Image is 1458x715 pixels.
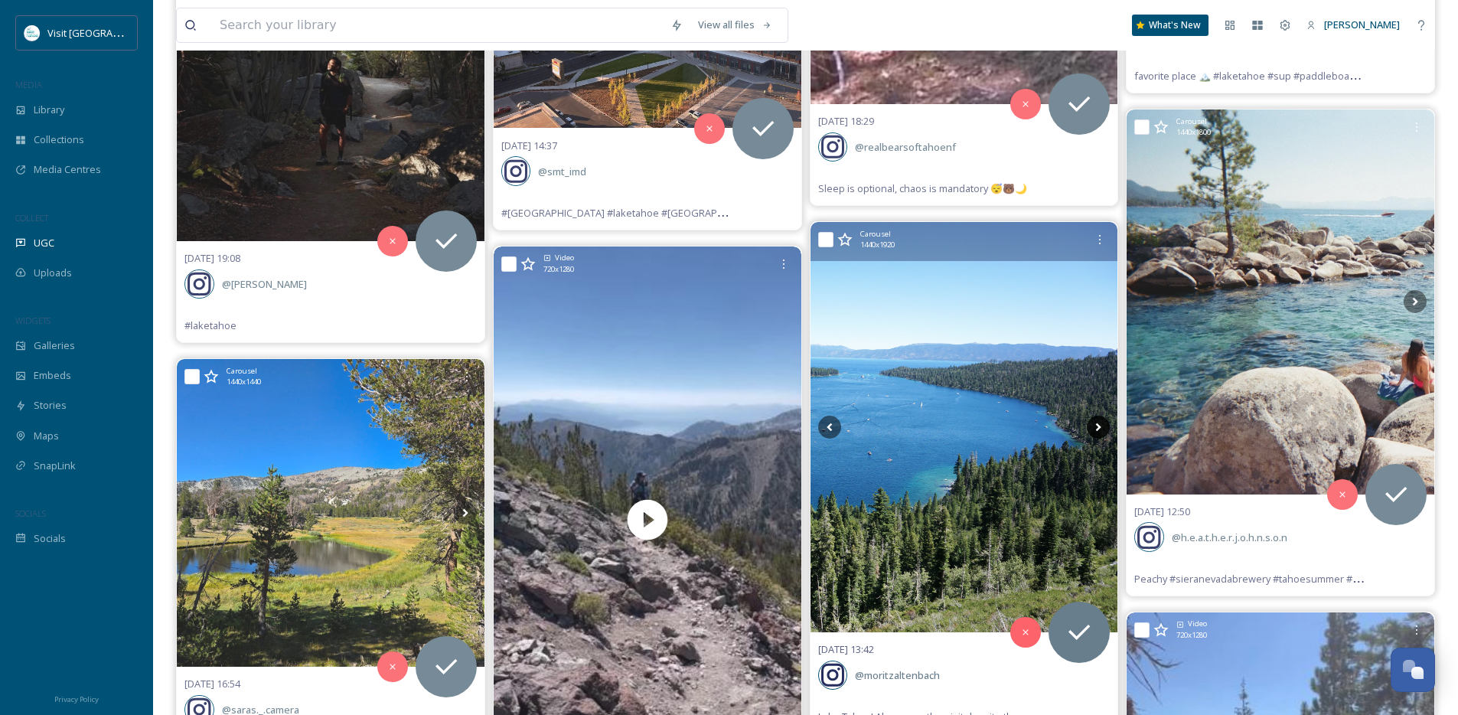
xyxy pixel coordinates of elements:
[1134,504,1190,518] span: [DATE] 12:50
[24,25,40,41] img: download.jpeg
[818,642,874,656] span: [DATE] 13:42
[212,8,663,42] input: Search your library
[227,377,261,387] span: 1440 x 1440
[184,251,240,265] span: [DATE] 19:08
[54,694,99,704] span: Privacy Policy
[15,79,42,90] span: MEDIA
[501,205,932,220] span: #[GEOGRAPHIC_DATA] #laketahoe #[GEOGRAPHIC_DATA] #[US_STATE] #family #algerian ☀️✅
[855,668,940,682] span: @ moritzaltenbach
[34,236,54,250] span: UGC
[1132,15,1208,36] a: What's New
[15,508,46,519] span: SOCIALS
[1176,116,1207,127] span: Carousel
[34,531,66,546] span: Socials
[1391,648,1435,692] button: Open Chat
[54,689,99,707] a: Privacy Policy
[1176,630,1207,641] span: 720 x 1280
[860,229,891,240] span: Carousel
[818,114,874,128] span: [DATE] 18:29
[1299,10,1407,40] a: [PERSON_NAME]
[34,368,71,383] span: Embeds
[1176,127,1211,138] span: 1440 x 1800
[818,181,1027,195] span: Sleep is optional, chaos is mandatory 😴🐻🌙
[690,10,780,40] a: View all files
[1324,18,1400,31] span: [PERSON_NAME]
[15,315,51,326] span: WIDGETS
[543,264,574,275] span: 720 x 1280
[501,139,557,152] span: [DATE] 14:37
[34,103,64,117] span: Library
[34,132,84,147] span: Collections
[34,459,76,473] span: SnapLink
[47,25,166,40] span: Visit [GEOGRAPHIC_DATA]
[555,253,574,263] span: Video
[222,277,307,291] span: @ [PERSON_NAME]
[227,366,257,377] span: Carousel
[184,677,240,691] span: [DATE] 16:54
[34,429,59,443] span: Maps
[1127,109,1434,494] img: Peachy #sieranevadabrewery #tahoesummer #laketahoe #shootitwithfilm #myfujifilmlegacy #rockhopping
[1172,531,1287,544] span: @ h.e.a.t.h.e.r.j.o.h.n.s.o.n
[855,140,956,154] span: @ realbearsoftahoenf
[34,398,67,413] span: Stories
[34,338,75,353] span: Galleries
[34,162,101,177] span: Media Centres
[1188,619,1207,629] span: Video
[15,212,48,224] span: COLLECT
[177,359,484,667] img: Exploring Tamerac Peak loop Gonna start posting more hiking pics stay tuned for more #laketahoe #...
[811,222,1118,632] img: Lake Tahoe! Always worth a visit despite the crowds! Next time some more time in the Desolation W...
[34,266,72,280] span: Uploads
[184,318,236,332] span: #laketahoe
[538,165,586,178] span: @ smt_imd
[860,240,895,250] span: 1440 x 1920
